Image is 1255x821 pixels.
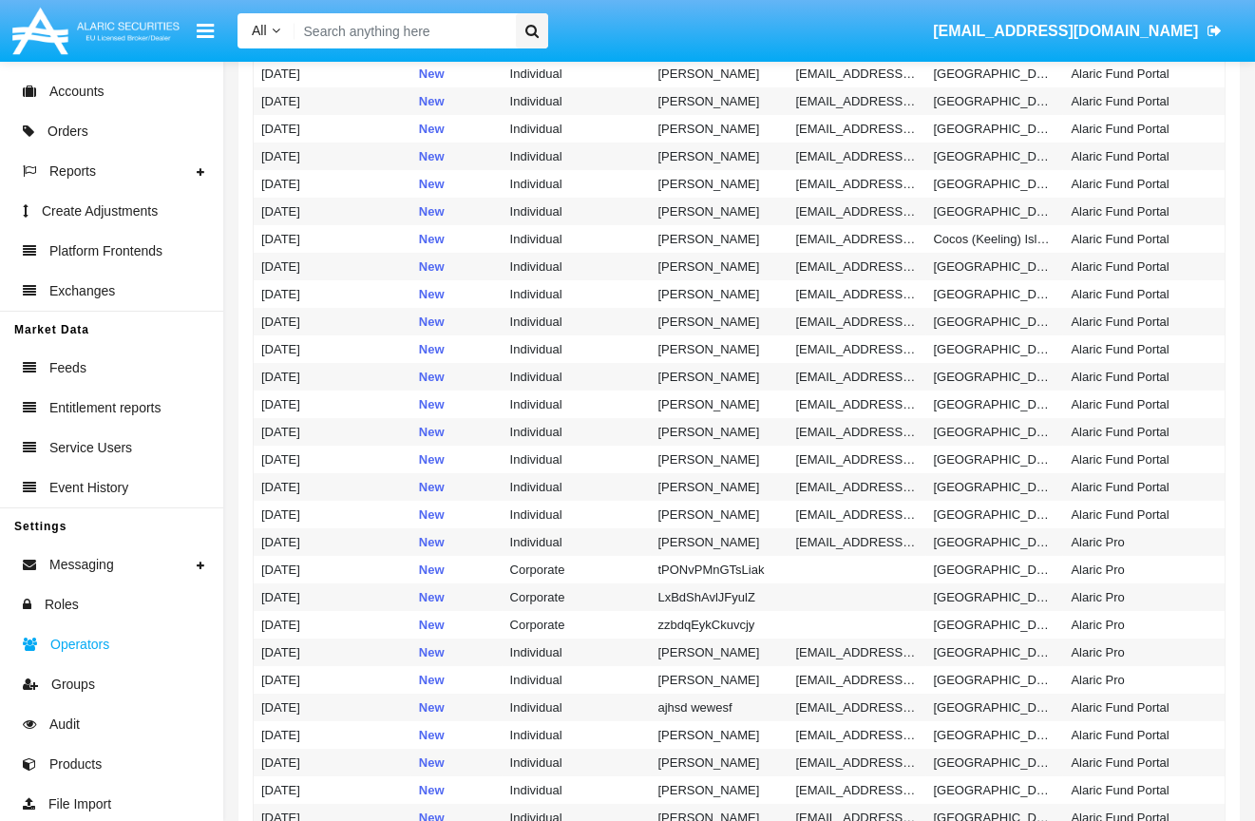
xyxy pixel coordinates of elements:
[411,87,503,115] td: New
[503,391,651,418] td: Individual
[1063,639,1201,666] td: Alaric Pro
[789,198,926,225] td: [EMAIL_ADDRESS][DOMAIN_NAME]
[49,478,128,498] span: Event History
[295,13,509,48] input: Search
[1063,583,1201,611] td: Alaric Pro
[49,241,162,261] span: Platform Frontends
[503,776,651,804] td: Individual
[411,749,503,776] td: New
[789,501,926,528] td: [EMAIL_ADDRESS][DOMAIN_NAME]
[1063,446,1201,473] td: Alaric Fund Portal
[254,666,411,694] td: [DATE]
[651,253,789,280] td: [PERSON_NAME]
[254,501,411,528] td: [DATE]
[926,721,1064,749] td: [GEOGRAPHIC_DATA]
[252,23,267,38] span: All
[651,335,789,363] td: [PERSON_NAME]
[411,473,503,501] td: New
[49,358,86,378] span: Feeds
[411,391,503,418] td: New
[51,675,95,695] span: Groups
[411,776,503,804] td: New
[254,87,411,115] td: [DATE]
[926,115,1064,143] td: [GEOGRAPHIC_DATA]
[651,749,789,776] td: [PERSON_NAME]
[254,528,411,556] td: [DATE]
[651,363,789,391] td: [PERSON_NAME]
[503,143,651,170] td: Individual
[49,281,115,301] span: Exchanges
[926,556,1064,583] td: [GEOGRAPHIC_DATA]
[411,198,503,225] td: New
[926,583,1064,611] td: [GEOGRAPHIC_DATA]: [GEOGRAPHIC_DATA]
[49,162,96,181] span: Reports
[503,225,651,253] td: Individual
[651,446,789,473] td: [PERSON_NAME]
[933,23,1198,39] span: [EMAIL_ADDRESS][DOMAIN_NAME]
[503,60,651,87] td: Individual
[1063,694,1201,721] td: Alaric Fund Portal
[503,556,651,583] td: Corporate
[254,115,411,143] td: [DATE]
[926,639,1064,666] td: [GEOGRAPHIC_DATA]
[42,201,158,221] span: Create Adjustments
[1063,721,1201,749] td: Alaric Fund Portal
[254,391,411,418] td: [DATE]
[503,694,651,721] td: Individual
[789,666,926,694] td: [EMAIL_ADDRESS][DOMAIN_NAME]
[411,583,503,611] td: New
[1063,611,1201,639] td: Alaric Pro
[411,225,503,253] td: New
[789,308,926,335] td: [EMAIL_ADDRESS][DOMAIN_NAME]
[651,501,789,528] td: [PERSON_NAME]
[926,473,1064,501] td: [GEOGRAPHIC_DATA]
[1063,528,1201,556] td: Alaric Pro
[789,749,926,776] td: [EMAIL_ADDRESS][DOMAIN_NAME]
[45,595,79,615] span: Roles
[651,694,789,721] td: ajhsd wewesf
[49,715,80,735] span: Audit
[651,556,789,583] td: tPONvPMnGTsLiak
[789,694,926,721] td: [EMAIL_ADDRESS][DOMAIN_NAME]
[411,666,503,694] td: New
[789,115,926,143] td: [EMAIL_ADDRESS][DOMAIN_NAME]
[1063,170,1201,198] td: Alaric Fund Portal
[254,253,411,280] td: [DATE]
[503,115,651,143] td: Individual
[1063,363,1201,391] td: Alaric Fund Portal
[651,308,789,335] td: [PERSON_NAME]
[411,115,503,143] td: New
[926,143,1064,170] td: [GEOGRAPHIC_DATA]
[503,335,651,363] td: Individual
[503,198,651,225] td: Individual
[1063,308,1201,335] td: Alaric Fund Portal
[1063,391,1201,418] td: Alaric Fund Portal
[254,143,411,170] td: [DATE]
[926,446,1064,473] td: [GEOGRAPHIC_DATA]
[48,122,88,142] span: Orders
[651,583,789,611] td: LxBdShAvlJFyulZ
[789,721,926,749] td: [EMAIL_ADDRESS][DOMAIN_NAME]
[789,170,926,198] td: [EMAIL_ADDRESS][DOMAIN_NAME]
[411,363,503,391] td: New
[1063,198,1201,225] td: Alaric Fund Portal
[789,446,926,473] td: [EMAIL_ADDRESS][DOMAIN_NAME]
[926,308,1064,335] td: [GEOGRAPHIC_DATA]
[651,280,789,308] td: [PERSON_NAME]
[1063,418,1201,446] td: Alaric Fund Portal
[1063,143,1201,170] td: Alaric Fund Portal
[651,528,789,556] td: [PERSON_NAME]
[789,280,926,308] td: [EMAIL_ADDRESS][DOMAIN_NAME]
[651,225,789,253] td: [PERSON_NAME]
[254,749,411,776] td: [DATE]
[254,721,411,749] td: [DATE]
[1063,253,1201,280] td: Alaric Fund Portal
[503,363,651,391] td: Individual
[1063,749,1201,776] td: Alaric Fund Portal
[789,363,926,391] td: [EMAIL_ADDRESS][DOMAIN_NAME]
[789,391,926,418] td: [EMAIL_ADDRESS][DOMAIN_NAME]
[926,225,1064,253] td: Cocos (Keeling) Islands
[503,749,651,776] td: Individual
[503,611,651,639] td: Corporate
[10,3,182,59] img: Logo image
